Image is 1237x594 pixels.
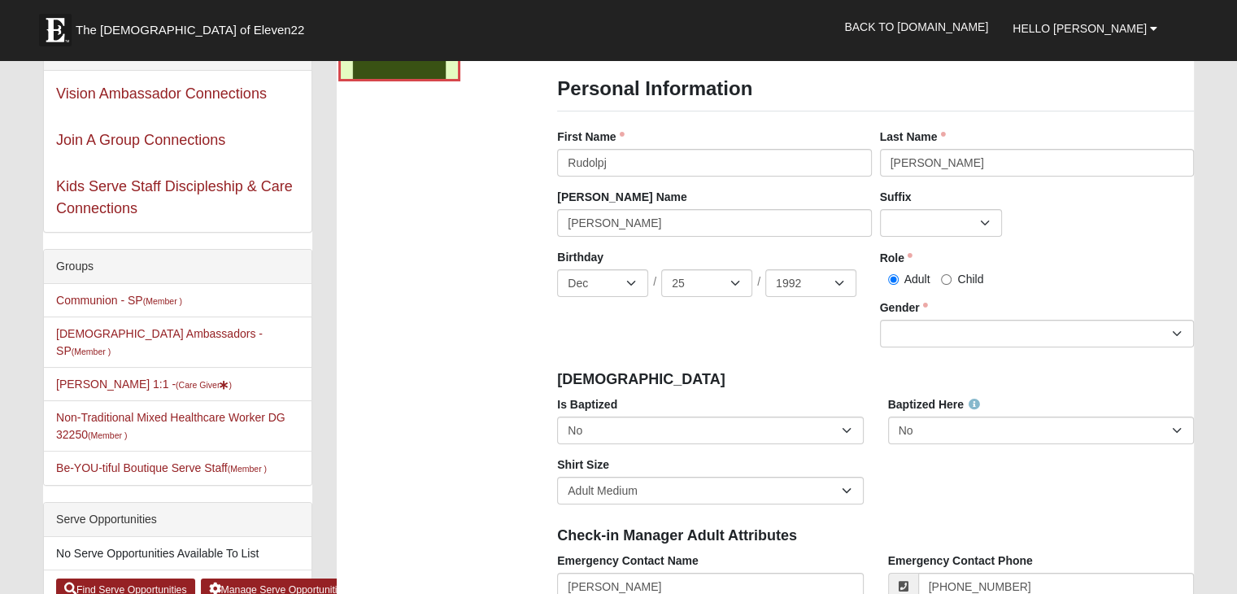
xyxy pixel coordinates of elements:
a: Kids Serve Staff Discipleship & Care Connections [56,178,293,216]
label: Emergency Contact Phone [888,553,1033,569]
small: (Member ) [143,296,182,306]
div: Serve Opportunities [44,503,311,537]
span: / [653,273,656,291]
label: Baptized Here [888,396,980,413]
input: Adult [888,274,899,285]
small: (Care Giver ) [176,380,232,390]
label: Shirt Size [557,456,609,473]
a: Be-YOU-tiful Boutique Serve Staff(Member ) [56,461,267,474]
h3: Personal Information [557,77,1194,101]
img: Eleven22 logo [39,14,72,46]
a: [PERSON_NAME] 1:1 -(Care Giver) [56,378,232,391]
a: Communion - SP(Member ) [56,294,182,307]
label: Is Baptized [557,396,617,413]
input: Child [941,274,952,285]
a: Back to [DOMAIN_NAME] [832,7,1000,47]
a: The [DEMOGRAPHIC_DATA] of Eleven22 [31,6,356,46]
label: Gender [880,299,928,316]
small: (Member ) [88,430,127,440]
label: [PERSON_NAME] Name [557,189,686,205]
a: Non-Traditional Mixed Healthcare Worker DG 32250(Member ) [56,411,285,441]
label: Emergency Contact Name [557,553,699,569]
label: Suffix [880,189,912,205]
li: No Serve Opportunities Available To List [44,537,311,570]
span: Adult [904,273,930,286]
span: Child [957,273,983,286]
label: Birthday [557,249,603,265]
h4: Check-in Manager Adult Attributes [557,527,1194,545]
a: Hello [PERSON_NAME] [1000,8,1169,49]
div: Groups [44,250,311,284]
label: First Name [557,129,624,145]
span: The [DEMOGRAPHIC_DATA] of Eleven22 [76,22,304,38]
small: (Member ) [72,347,111,356]
h4: [DEMOGRAPHIC_DATA] [557,371,1194,389]
label: Last Name [880,129,946,145]
label: Role [880,250,913,266]
span: Hello [PERSON_NAME] [1013,22,1147,35]
small: (Member ) [228,464,267,474]
span: / [757,273,760,291]
a: Join A Group Connections [56,132,225,148]
a: Vision Ambassador Connections [56,85,267,102]
a: [DEMOGRAPHIC_DATA] Ambassadors - SP(Member ) [56,327,263,357]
